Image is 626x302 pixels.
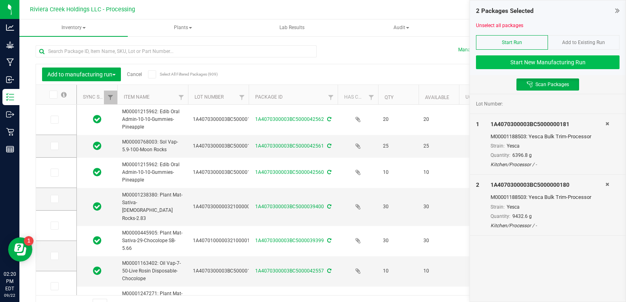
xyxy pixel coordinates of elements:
[122,138,183,154] span: M00000768003: Sol Vap-5.9-100-Moon Rocks
[423,237,454,245] span: 30
[24,236,34,246] iframe: Resource center unread badge
[269,24,315,31] span: Lab Results
[193,142,262,150] span: 1A4070300003BC5000015965
[383,142,414,150] span: 25
[255,116,324,122] a: 1A4070300003BC5000042562
[491,222,605,229] div: Kitchen/Processor / -
[193,169,262,176] span: 1A4070300003BC5000015841
[6,145,14,153] inline-svg: Reports
[491,204,505,210] span: Strain:
[83,94,114,100] a: Sync Status
[464,165,499,180] span: Each
[338,85,378,105] th: Has COA
[383,237,414,245] span: 30
[6,23,14,32] inline-svg: Analytics
[491,120,605,129] div: 1A4070300003BC5000000181
[19,19,128,36] a: Inventory
[464,207,499,214] p: (2.83 g ea.)
[6,128,14,136] inline-svg: Retail
[423,169,454,176] span: 10
[127,72,142,77] a: Cancel
[476,23,523,28] a: Unselect all packages
[507,204,520,210] span: Yesca
[476,182,479,188] span: 2
[464,173,499,180] p: (42 g ea.)
[42,68,121,81] button: Add to manufacturing run
[464,112,499,127] span: Each
[255,268,324,274] a: 1A4070300003BC5000042557
[124,94,150,100] a: Item Name
[193,267,262,275] span: 1A4070300003BC5000015889
[491,133,605,141] div: M00001188503: Yesca Bulk Trim-Processor
[502,40,522,45] span: Start Run
[255,143,324,149] a: 1A4070300003BC5000042561
[122,161,183,184] span: M00001215962: Edib Oral Admin-10-10-Gummies-Pineapple
[122,108,183,131] span: M00001215962: Edib Oral Admin-10-10-Gummies-Pineapple
[93,235,102,246] span: In Sync
[491,181,605,189] div: 1A4070300003BC5000000180
[458,46,507,53] button: Manage package tags
[456,19,565,36] a: Inventory Counts
[4,270,16,292] p: 02:20 PM EDT
[464,271,499,279] p: (0.5 g ea.)
[30,6,135,13] span: Riviera Creek Holdings LLC - Processing
[326,143,331,149] span: Sync from Compliance System
[4,292,16,298] p: 09/22
[476,55,620,69] button: Start New Manufacturing Run
[255,204,324,209] a: 1A4070300003BC5000039400
[8,237,32,262] iframe: Resource center
[562,40,605,45] span: Add to Existing Run
[324,91,338,104] a: Filter
[255,169,324,175] a: 1A4070300003BC5000042560
[235,91,249,104] a: Filter
[464,146,499,154] p: (1 g ea.)
[129,19,237,36] a: Plants
[255,94,283,100] a: Package ID
[61,92,67,97] span: Select all records on this page
[512,213,532,219] span: 9432.6 g
[347,19,455,36] a: Audit
[175,91,188,104] a: Filter
[47,71,116,78] span: Add to manufacturing run
[195,94,224,100] a: Lot Number
[491,193,605,201] div: M00001188503: Yesca Bulk Trim-Processor
[491,152,510,158] span: Quantity:
[93,167,102,178] span: In Sync
[238,19,346,36] a: Lab Results
[347,20,455,36] span: Audit
[255,238,324,243] a: 1A4070300003BC5000039399
[104,91,117,104] a: Filter
[129,20,237,36] span: Plants
[464,120,499,127] p: (42 g ea.)
[476,121,479,127] span: 1
[36,45,317,57] input: Search Package ID, Item Name, SKU, Lot or Part Number...
[326,268,331,274] span: Sync from Compliance System
[193,116,262,123] span: 1A4070300003BC5000015841
[122,229,183,253] span: M00000445905: Plant Mat-Sativa-29-Chocolope SB-5.66
[365,91,378,104] a: Filter
[6,76,14,84] inline-svg: Inbound
[122,191,183,222] span: M00001238380: Plant Mat-Sativa-[DEMOGRAPHIC_DATA] Rocks-2.83
[423,267,454,275] span: 10
[535,81,569,88] span: Scan Packages
[93,201,102,212] span: In Sync
[464,233,499,249] span: Each
[326,169,331,175] span: Sync from Compliance System
[383,203,414,211] span: 30
[476,100,503,108] span: Lot Number:
[193,203,261,211] span: 1A4070300000321000001226
[464,199,499,214] span: Each
[423,203,454,211] span: 30
[326,204,331,209] span: Sync from Compliance System
[465,94,476,100] a: UOM
[507,143,520,149] span: Yesca
[383,116,414,123] span: 20
[93,265,102,277] span: In Sync
[6,110,14,118] inline-svg: Outbound
[385,95,393,100] a: Qty
[464,138,499,154] span: Each
[122,260,183,283] span: M00001163402: Oil Vap-7-50-Live Rosin Disposable-Chocolope
[464,264,499,279] span: Each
